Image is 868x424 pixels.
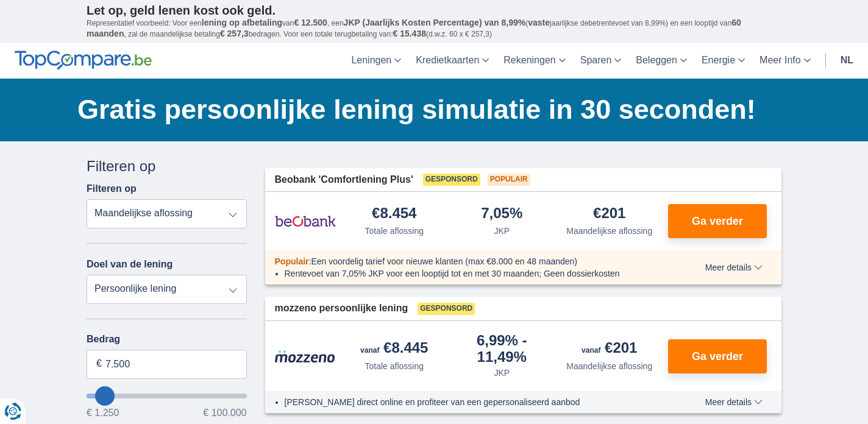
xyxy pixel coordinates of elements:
[393,29,426,38] span: € 15.438
[265,255,671,267] div: :
[692,216,743,227] span: Ga verder
[593,206,625,222] div: €201
[418,303,475,315] span: Gesponsord
[833,43,861,79] a: nl
[494,367,510,379] div: JKP
[275,206,336,236] img: product.pl.alt Beobank
[311,256,577,266] span: Een voordelig tarief voor nieuwe klanten (max €8.000 en 48 maanden)
[488,174,530,186] span: Populair
[77,91,781,129] h1: Gratis persoonlijke lening simulatie in 30 seconden!
[372,206,416,222] div: €8.454
[275,173,413,187] span: Beobank 'Comfortlening Plus'
[528,18,550,27] span: vaste
[365,360,424,372] div: Totale aflossing
[15,51,152,70] img: TopCompare
[423,174,480,186] span: Gesponsord
[408,43,496,79] a: Kredietkaarten
[203,408,246,418] span: € 100.000
[344,18,526,27] span: JKP (Jaarlijks Kosten Percentage) van 8,99%
[668,204,767,238] button: Ga verder
[365,225,424,237] div: Totale aflossing
[275,350,336,363] img: product.pl.alt Mozzeno
[694,43,752,79] a: Energie
[87,259,173,270] label: Doel van de lening
[285,267,661,280] li: Rentevoet van 7,05% JKP voor een looptijd tot en met 30 maanden; Geen dossierkosten
[344,43,408,79] a: Leningen
[275,256,309,266] span: Populair
[96,357,102,371] span: €
[696,397,772,407] button: Meer details
[705,398,763,406] span: Meer details
[705,263,763,272] span: Meer details
[494,225,510,237] div: JKP
[582,341,637,358] div: €201
[87,408,119,418] span: € 1.250
[87,18,741,38] span: 60 maanden
[628,43,694,79] a: Beleggen
[294,18,327,27] span: € 12.500
[692,351,743,362] span: Ga verder
[566,360,652,372] div: Maandelijkse aflossing
[481,206,522,222] div: 7,05%
[566,225,652,237] div: Maandelijkse aflossing
[87,394,247,398] input: wantToBorrow
[360,341,428,358] div: €8.445
[87,3,781,18] p: Let op, geld lenen kost ook geld.
[275,302,408,316] span: mozzeno persoonlijke lening
[496,43,572,79] a: Rekeningen
[696,263,772,272] button: Meer details
[220,29,249,38] span: € 257,3
[573,43,629,79] a: Sparen
[202,18,282,27] span: lening op afbetaling
[453,333,551,364] div: 6,99%
[87,183,137,194] label: Filteren op
[87,334,247,345] label: Bedrag
[87,18,781,40] p: Representatief voorbeeld: Voor een van , een ( jaarlijkse debetrentevoet van 8,99%) en een loopti...
[285,396,661,408] li: [PERSON_NAME] direct online en profiteer van een gepersonaliseerd aanbod
[752,43,818,79] a: Meer Info
[668,339,767,373] button: Ga verder
[87,156,247,177] div: Filteren op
